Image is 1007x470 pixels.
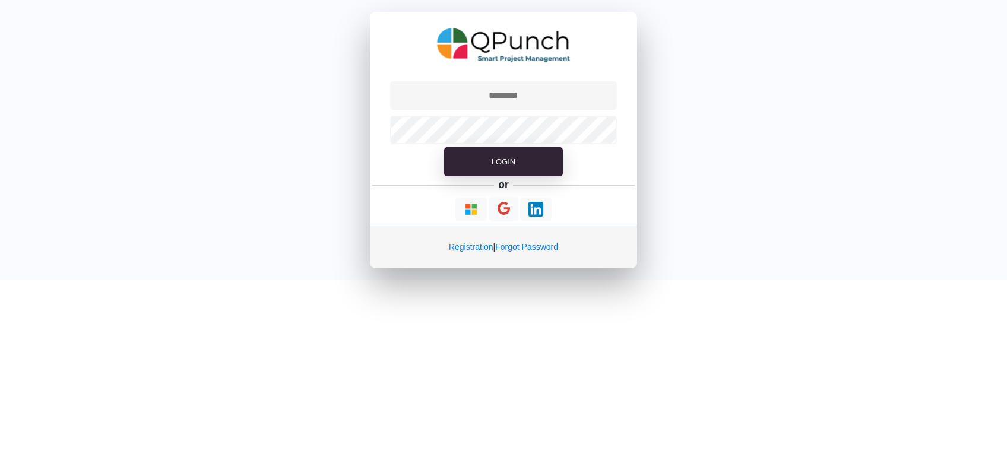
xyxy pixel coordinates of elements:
img: QPunch [437,24,571,66]
button: Login [444,147,563,177]
button: Continue With Google [489,197,518,221]
div: | [370,226,637,268]
h5: or [496,176,511,193]
button: Continue With Microsoft Azure [455,198,487,221]
a: Registration [449,242,493,252]
img: Loading... [464,202,479,217]
span: Login [492,157,515,166]
button: Continue With LinkedIn [520,198,552,221]
a: Forgot Password [495,242,558,252]
img: Loading... [528,202,543,217]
